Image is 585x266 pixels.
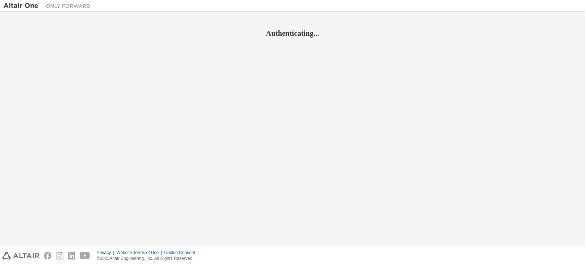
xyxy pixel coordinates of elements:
[44,252,51,259] img: facebook.svg
[116,250,164,256] div: Website Terms of Use
[97,256,200,262] p: © 2025 Altair Engineering, Inc. All Rights Reserved.
[97,250,116,256] div: Privacy
[56,252,63,259] img: instagram.svg
[4,29,581,38] h2: Authenticating...
[2,252,39,259] img: altair_logo.svg
[80,252,90,259] img: youtube.svg
[4,2,94,9] img: Altair One
[164,250,199,256] div: Cookie Consent
[68,252,75,259] img: linkedin.svg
